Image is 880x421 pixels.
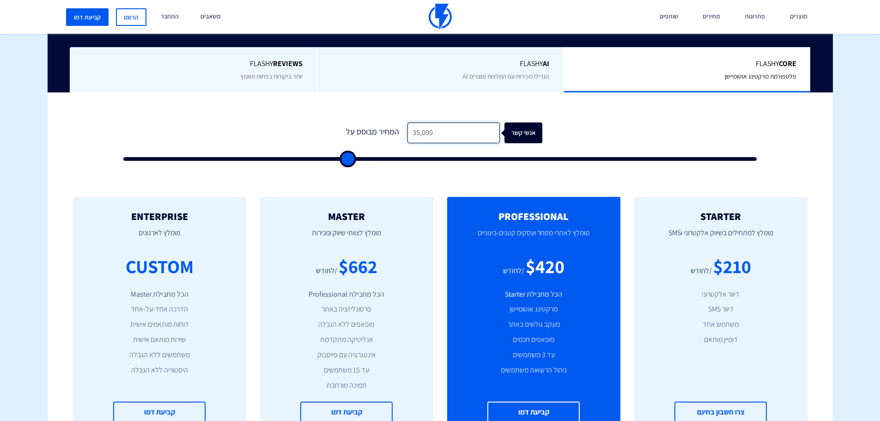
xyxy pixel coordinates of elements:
[648,319,794,330] li: משתמש אחד
[648,289,794,300] li: דיוור אלקטרוני
[316,266,337,276] div: /לחודש
[691,266,712,276] div: /לחודש
[461,335,607,345] li: פופאפים חכמים
[648,304,794,315] li: דיוור SMS
[461,222,607,253] p: מומלץ לאתרי מסחר ועסקים קטנים-בינוניים
[526,253,564,280] div: $420
[87,319,232,330] li: דוחות מותאמים אישית
[66,8,109,26] a: קביעת דמו
[725,72,796,80] span: פלטפורמת מרקטינג אוטומיישן
[274,289,419,300] li: הכל מחבילת Professional
[461,304,607,315] li: מרקטינג אוטומיישן
[543,59,549,68] b: AI
[116,8,146,26] a: הרשם
[461,289,607,300] li: הכל מחבילת Starter
[87,304,232,315] li: הדרכה אחד-על-אחד
[578,59,796,69] span: Flashy
[87,222,232,253] p: מומלץ לארגונים
[126,253,194,280] div: CUSTOM
[87,350,232,360] li: משתמשים ללא הגבלה
[274,211,419,222] h2: MASTER
[331,59,550,69] span: Flashy
[339,253,377,280] div: $662
[338,122,407,143] div: המחיר מבוסס על
[273,59,303,68] b: REVIEWS
[274,222,419,253] p: מומלץ לצוותי שיווק ומכירות
[274,304,419,315] li: פרסונליזציה באתר
[779,59,796,68] b: Core
[241,72,303,80] span: יותר ביקורות בפחות מאמץ
[274,350,419,360] li: אינטגרציה עם פייסבוק
[648,211,794,222] h2: STARTER
[87,335,232,345] li: שירות מותאם אישית
[274,365,419,376] li: עד 15 משתמשים
[648,222,794,253] p: מומלץ למתחילים בשיווק אלקטרוני וSMS
[462,72,549,80] span: הגדילו מכירות עם המלצות מוצרים AI
[461,365,607,376] li: ניהול הרשאות משתמשים
[461,350,607,360] li: עד 3 משתמשים
[713,253,751,280] div: $210
[274,380,419,391] li: תמיכה מורחבת
[503,266,524,276] div: /לחודש
[461,319,607,330] li: מעקב גולשים באתר
[648,335,794,345] li: דומיין מותאם
[509,122,547,143] div: אנשי קשר
[87,211,232,222] h2: ENTERPRISE
[274,319,419,330] li: פופאפים ללא הגבלה
[274,335,419,345] li: אנליטיקה מתקדמת
[84,59,303,69] span: Flashy
[87,365,232,376] li: היסטוריה ללא הגבלה
[461,211,607,222] h2: PROFESSIONAL
[87,289,232,300] li: הכל מחבילת Master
